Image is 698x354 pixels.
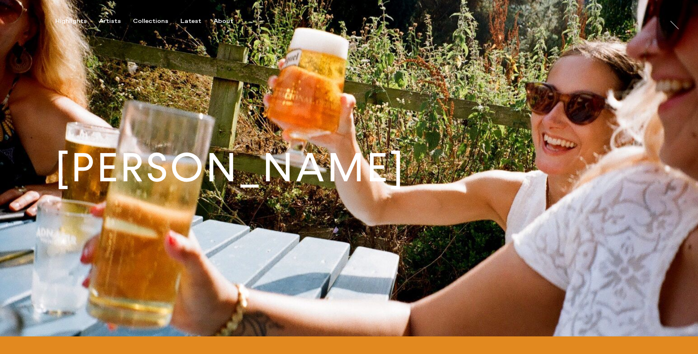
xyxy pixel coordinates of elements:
[99,18,121,25] div: Artists
[55,18,99,25] button: Highlights
[180,18,214,25] button: Latest
[55,148,406,188] h1: [PERSON_NAME]
[180,18,201,25] div: Latest
[99,18,133,25] button: Artists
[214,18,233,25] div: About
[133,18,180,25] button: Collections
[55,18,87,25] div: Highlights
[133,18,168,25] div: Collections
[214,18,245,25] button: About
